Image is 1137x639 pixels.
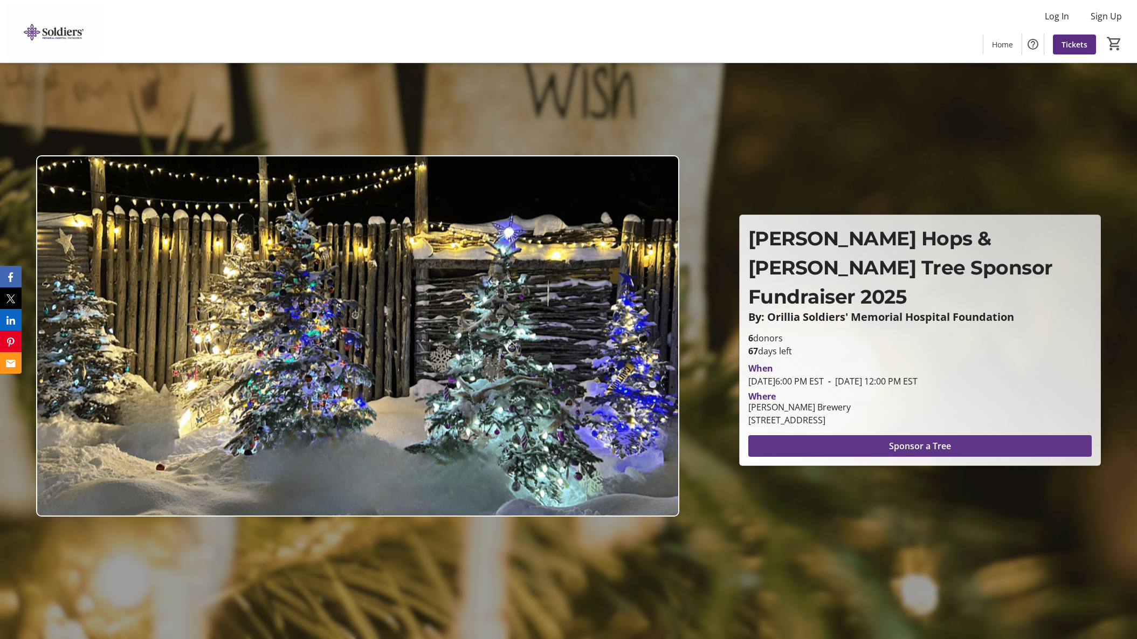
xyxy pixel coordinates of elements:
button: Sign Up [1082,8,1131,25]
span: Tickets [1062,39,1087,50]
span: [DATE] 6:00 PM EST [748,375,824,387]
img: Orillia Soldiers' Memorial Hospital Foundation's Logo [6,4,102,58]
span: Home [992,39,1013,50]
span: [DATE] 12:00 PM EST [824,375,918,387]
p: days left [748,345,1092,358]
button: Cart [1105,34,1124,53]
div: [PERSON_NAME] Brewery [748,401,851,414]
img: Campaign CTA Media Photo [36,155,679,517]
span: Sponsor a Tree [889,439,951,452]
div: Where [748,392,776,401]
button: Log In [1036,8,1078,25]
b: 6 [748,332,753,344]
a: Tickets [1053,35,1096,54]
span: Sign Up [1091,10,1122,23]
button: Help [1022,33,1044,55]
a: Home [983,35,1022,54]
p: donors [748,332,1092,345]
div: [STREET_ADDRESS] [748,414,851,427]
button: Sponsor a Tree [748,435,1092,457]
span: 67 [748,345,758,357]
span: - [824,375,835,387]
p: By: Orillia Soldiers' Memorial Hospital Foundation [748,311,1092,323]
span: Log In [1045,10,1069,23]
span: [PERSON_NAME] Hops & [PERSON_NAME] Tree Sponsor Fundraiser 2025 [748,226,1053,308]
div: When [748,362,773,375]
